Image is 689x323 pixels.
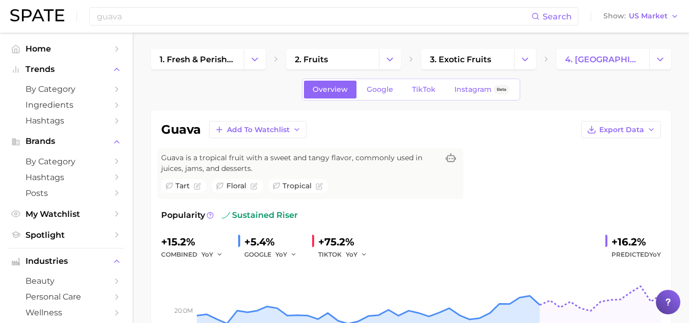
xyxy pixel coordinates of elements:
img: SPATE [10,9,64,21]
span: YoY [275,250,287,259]
span: Search [543,12,572,21]
span: floral [226,181,246,191]
button: Change Category [649,49,671,69]
a: Overview [304,81,356,98]
span: Export Data [599,126,644,134]
span: Guava is a tropical fruit with a sweet and tangy flavor, commonly used in juices, jams, and desse... [161,153,439,174]
button: Flag as miscategorized or irrelevant [250,183,258,190]
a: 1. fresh & perishable foods [151,49,244,69]
span: personal care [25,292,107,302]
span: Popularity [161,209,205,221]
a: by Category [8,154,124,169]
span: TikTok [412,85,436,94]
h1: guava [161,123,201,136]
button: YoY [275,249,297,261]
span: Hashtags [25,116,107,126]
span: Overview [313,85,348,94]
a: Hashtags [8,113,124,129]
button: ShowUS Market [601,10,681,23]
div: +16.2% [611,234,661,250]
a: Home [8,41,124,57]
span: Home [25,44,107,54]
span: sustained riser [222,209,298,221]
a: 2. fruits [286,49,379,69]
a: InstagramBeta [446,81,518,98]
span: tropical [283,181,312,191]
a: Hashtags [8,169,124,185]
a: Ingredients [8,97,124,113]
a: Posts [8,185,124,201]
div: +5.4% [244,234,304,250]
span: by Category [25,157,107,166]
span: Google [367,85,393,94]
div: +75.2% [318,234,374,250]
span: My Watchlist [25,209,107,219]
span: Beta [497,85,506,94]
button: Add to Watchlist [209,121,307,138]
span: Predicted [611,249,661,261]
a: by Category [8,81,124,97]
span: 4. [GEOGRAPHIC_DATA] [565,55,641,64]
a: 3. exotic fruits [421,49,514,69]
span: Add to Watchlist [227,126,290,134]
span: 1. fresh & perishable foods [160,55,235,64]
div: +15.2% [161,234,230,250]
span: beauty [25,276,107,286]
a: 4. [GEOGRAPHIC_DATA] [556,49,649,69]
button: Change Category [514,49,536,69]
button: Change Category [379,49,401,69]
span: by Category [25,84,107,94]
span: Spotlight [25,230,107,240]
button: Industries [8,254,124,269]
a: My Watchlist [8,206,124,222]
span: 2. fruits [295,55,328,64]
span: Hashtags [25,172,107,182]
button: Change Category [244,49,266,69]
a: wellness [8,305,124,320]
span: Ingredients [25,100,107,110]
a: personal care [8,289,124,305]
span: Industries [25,257,107,266]
a: Google [358,81,402,98]
button: YoY [346,249,368,261]
input: Search here for a brand, industry, or ingredient [96,8,531,25]
span: Posts [25,188,107,198]
a: beauty [8,273,124,289]
span: tart [175,181,190,191]
a: TikTok [403,81,444,98]
button: Trends [8,62,124,77]
div: combined [161,249,230,261]
div: TIKTOK [318,249,374,261]
img: sustained riser [222,211,230,219]
div: GOOGLE [244,249,304,261]
span: Trends [25,65,107,74]
button: Flag as miscategorized or irrelevant [316,183,323,190]
span: 3. exotic fruits [430,55,491,64]
button: YoY [201,249,223,261]
button: Flag as miscategorized or irrelevant [194,183,201,190]
span: YoY [201,250,213,259]
button: Brands [8,134,124,149]
span: YoY [346,250,358,259]
span: US Market [629,13,668,19]
span: Show [603,13,626,19]
span: YoY [649,251,661,258]
span: wellness [25,308,107,317]
a: Spotlight [8,227,124,243]
span: Instagram [454,85,492,94]
button: Export Data [581,121,661,138]
span: Brands [25,137,107,146]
